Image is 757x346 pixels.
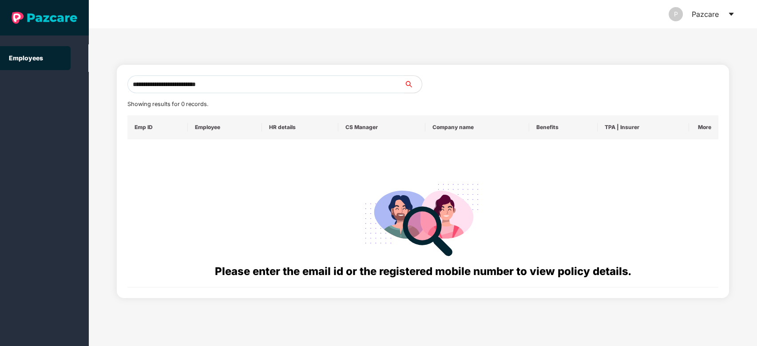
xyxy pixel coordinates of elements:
th: Benefits [529,115,597,139]
th: TPA | Insurer [598,115,689,139]
th: Employee [188,115,262,139]
span: P [674,7,678,21]
th: Company name [425,115,529,139]
th: More [689,115,719,139]
span: caret-down [728,11,735,18]
th: Emp ID [127,115,188,139]
a: Employees [9,54,43,62]
span: Please enter the email id or the registered mobile number to view policy details. [215,265,631,278]
th: HR details [262,115,338,139]
th: CS Manager [338,115,425,139]
img: svg+xml;base64,PHN2ZyB4bWxucz0iaHR0cDovL3d3dy53My5vcmcvMjAwMC9zdmciIHdpZHRoPSIyODgiIGhlaWdodD0iMj... [359,173,487,263]
span: Showing results for 0 records. [127,101,208,107]
span: search [404,81,422,88]
button: search [404,75,422,93]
